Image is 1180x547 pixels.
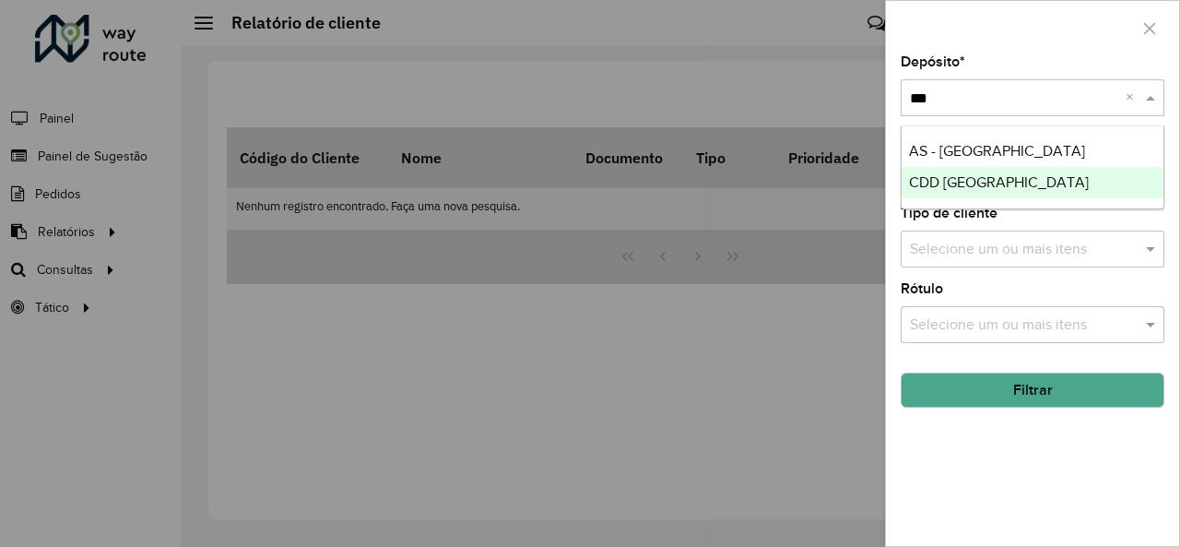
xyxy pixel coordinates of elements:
button: Filtrar [901,373,1164,408]
span: CDD [GEOGRAPHIC_DATA] [909,174,1089,190]
label: Rótulo [901,278,943,300]
label: Depósito [901,51,965,73]
span: Clear all [1126,87,1141,109]
span: AS - [GEOGRAPHIC_DATA] [909,143,1085,159]
ng-dropdown-panel: Options list [901,125,1165,209]
label: Tipo de cliente [901,202,997,224]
